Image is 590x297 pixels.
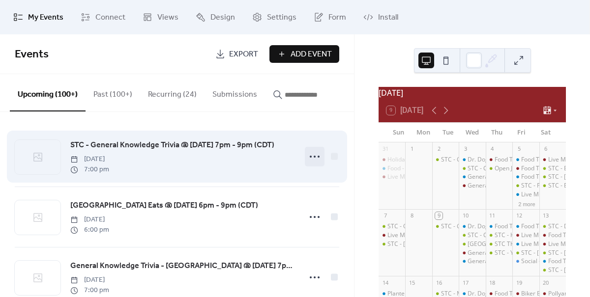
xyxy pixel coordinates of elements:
span: 7:00 pm [70,164,109,175]
span: Design [210,12,235,24]
div: Live Music - Billy Denton - Roselle @ Fri Sep 5, 2025 7pm - 10pm (CDT) [512,190,539,199]
div: Mon [411,123,436,142]
span: Install [378,12,398,24]
span: Views [157,12,178,24]
div: General Knowledge - Roselle @ Wed Sep 3, 2025 7pm - 9pm (CDT) [459,173,485,181]
div: Sun [386,123,411,142]
div: 2 [435,145,442,153]
div: 9 [435,212,442,219]
div: Live Music - [PERSON_NAME] @ [DATE] 2pm - 5pm (CDT) [387,173,543,181]
span: Events [15,44,49,65]
div: Holiday Taproom Hours 12pm -10pm @ [DATE] [387,156,517,164]
div: Live Music- InFunktious Duo - Lemont @ Sat Sep 6, 2025 2pm - 5pm (CDT) [539,156,566,164]
a: STC - General Knowledge Trivia @ [DATE] 7pm - 9pm (CDT) [70,139,274,152]
div: 4 [489,145,496,153]
div: Social - Magician Pat Flanagan @ Fri Sep 12, 2025 8pm - 10:30pm (CDT) [512,257,539,266]
span: [DATE] [70,215,109,225]
div: 10 [462,212,469,219]
div: Live Music - Mike Hayes -Lemont @ Sat Sep 13, 2025 2pm - 5pm (CDT) [539,240,566,248]
div: STC - Dark Horse Grill @ Sat Sep 13, 2025 1pm - 5pm (CDT) [539,222,566,231]
span: Export [229,49,258,60]
div: Food - Good Stuff Eats - Roselle @ [DATE] 1pm - 4pm (CDT) [387,164,548,173]
div: Food Truck- Uncle Cams Sandwiches - Roselle @ Fri Sep 5, 2025 5pm - 9pm (CDT) [512,173,539,181]
span: [DATE] [70,275,109,285]
div: Open Jam with Sam Wyatt @ STC @ Thu Sep 4, 2025 7pm - 11pm (CDT) [486,164,512,173]
div: 18 [489,279,496,286]
div: Food Truck - Chuck’s Wood Fired Pizza - Roselle @ Sat Sep 13, 2025 5pm - 8pm (CST) [539,257,566,266]
a: Form [306,4,354,30]
div: Food Truck - Tacos Los Jarochitos - Lemont @ Thu Sep 4, 2025 5pm - 9pm (CDT) [486,156,512,164]
div: STC - Four Ds BBQ @ Fri Sep 5, 2025 5pm - 9pm (CDT) [512,182,539,190]
div: Live Music - JD Kostyk - Roselle @ Fri Sep 12, 2025 7pm - 10pm (CDT) [512,240,539,248]
div: STC - Hunt House Creative Arts Center Adult Band Showcase @ Sun Sep 7, 2025 5pm - 7pm (CDT)STC - ... [379,240,405,248]
div: STC - Happy Lobster @ Thu Sep 11, 2025 5pm - 9pm (CDT) [486,231,512,240]
div: STC - General Knowledge Trivia @ Tue Sep 9, 2025 7pm - 9pm (CDT) [432,222,459,231]
div: 12 [515,212,523,219]
div: STC - Brew Town Bites @ Sat Sep 6, 2025 2pm - 7pm (CDT) [539,164,566,173]
div: Dr. Dog’s Food Truck - Roselle @ Weekly from 6pm to 9pm [459,156,485,164]
div: 17 [462,279,469,286]
button: Upcoming (100+) [10,74,86,111]
button: Recurring (24) [140,74,205,110]
div: Holiday Taproom Hours 12pm -10pm @ Sun Aug 31, 2025 [379,156,405,164]
a: My Events [6,4,71,30]
div: 13 [542,212,550,219]
div: 7 [382,212,389,219]
div: Live Music - Dan Colles - Lemont @ Fri Sep 12, 2025 7pm - 10pm (CDT) [512,231,539,240]
div: Thu [484,123,509,142]
span: Settings [267,12,296,24]
div: STC - Charity Bike Ride with Sammy's Bikes @ Weekly from 6pm to 7:30pm on Wednesday from Wed May ... [459,231,485,240]
div: STC - Matt Keen Band @ Sat Sep 13, 2025 7pm - 10pm (CDT) [539,266,566,274]
span: Form [328,12,346,24]
div: Live Music - [PERSON_NAME] @ [DATE] 2pm - 4pm (CDT) [387,231,543,240]
div: Food Truck - Happy Times - Lemont @ Sat Sep 13, 2025 2pm - 6pm (CDT) [539,231,566,240]
a: Export [208,45,265,63]
button: Past (100+) [86,74,140,110]
div: 11 [489,212,496,219]
span: Add Event [291,49,332,60]
span: Connect [95,12,125,24]
div: STC - Terry Byrne @ Sat Sep 6, 2025 2pm - 5pm (CDT) [539,173,566,181]
div: Wed [460,123,485,142]
span: 7:00 pm [70,285,109,296]
div: 14 [382,279,389,286]
span: STC - General Knowledge Trivia @ [DATE] 7pm - 9pm (CDT) [70,139,274,151]
span: 6:00 pm [70,225,109,235]
div: STC - Outdoor Doggie Dining class @ 1pm - 2:30pm (CDT) [379,222,405,231]
div: 8 [408,212,415,219]
span: General Knowledge Trivia - [GEOGRAPHIC_DATA] @ [DATE] 7pm - 9pm (CDT) [70,260,295,272]
div: Food Truck - Dr Dogs - Roselle @ Thu Sep 11, 2025 5pm - 9pm (CDT) [486,222,512,231]
div: 6 [542,145,550,153]
div: STC - Charity Bike Ride with Sammy's Bikes @ Weekly from 6pm to 7:30pm on Wednesday from Wed May ... [459,164,485,173]
div: [DATE] [379,87,566,99]
div: Dr. Dog’s Food Truck - Roselle @ Weekly from 6pm to 9pm [459,222,485,231]
span: [DATE] [70,154,109,164]
div: 31 [382,145,389,153]
button: Add Event [269,45,339,63]
div: Live Music - Dylan Raymond - Lemont @ Sun Sep 7, 2025 2pm - 4pm (CDT) [379,231,405,240]
div: STC THEME NIGHT - YACHT ROCK @ Thu Sep 11, 2025 6pm - 10pm (CDT) [486,240,512,248]
a: Design [188,4,242,30]
a: Connect [73,4,133,30]
a: Install [356,4,406,30]
span: [GEOGRAPHIC_DATA] Eats @ [DATE] 6pm - 9pm (CDT) [70,200,258,212]
div: 5 [515,145,523,153]
div: Food Truck - Koris Koop -Roselle @ Fri Sep 5, 2025 5pm - 9pm (CDT) [512,156,539,164]
div: 15 [408,279,415,286]
div: STC - Yacht Rockettes @ Thu Sep 11, 2025 7pm - 10pm (CDT) [486,249,512,257]
div: 1 [408,145,415,153]
div: STC - General Knowledge Trivia @ Tue Sep 2, 2025 7pm - 9pm (CDT) [432,156,459,164]
a: Settings [245,4,304,30]
button: Submissions [205,74,265,110]
div: STC - Billy Denton @ Sat Sep 13, 2025 2pm - 5pm (CDT) [539,249,566,257]
div: STC - EXHALE @ Sat Sep 6, 2025 7pm - 10pm (CDT) [539,182,566,190]
span: My Events [28,12,63,24]
button: 2 more [514,199,539,208]
div: 3 [462,145,469,153]
div: General Knowledge Trivia - Lemont @ Wed Sep 10, 2025 7pm - 9pm (CDT) [459,249,485,257]
div: Fri [509,123,533,142]
div: General Knowledge Trivia - Lemont @ Wed Sep 3, 2025 7pm - 9pm (CDT) [459,182,485,190]
div: Tue [436,123,460,142]
div: General Knowledge Trivia - Roselle @ Wed Sep 10, 2025 7pm - 9pm (CDT) [459,257,485,266]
